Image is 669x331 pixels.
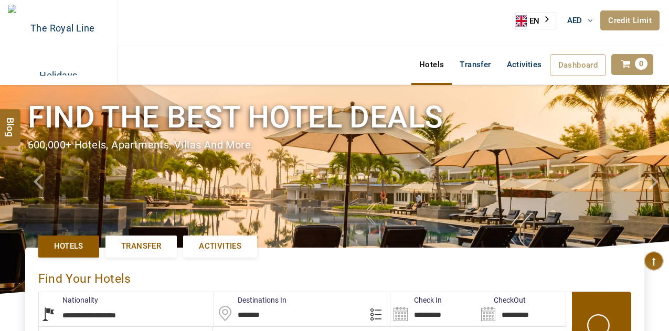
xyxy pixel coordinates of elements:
[121,241,161,252] span: Transfer
[8,5,109,76] img: The Royal Line Holidays
[478,295,526,305] label: CheckOut
[516,13,556,29] a: EN
[600,10,660,30] a: Credit Limit
[38,236,99,257] a: Hotels
[478,292,566,326] input: Search
[515,13,556,29] div: Language
[635,58,647,70] span: 0
[105,236,177,257] a: Transfer
[567,16,582,25] span: AED
[390,295,442,305] label: Check In
[199,241,241,252] span: Activities
[390,292,478,326] input: Search
[54,241,83,252] span: Hotels
[558,60,598,70] span: Dashboard
[28,137,642,153] div: 600,000+ hotels, apartments, villas and more.
[611,54,653,75] a: 0
[411,54,452,75] a: Hotels
[183,236,257,257] a: Activities
[452,54,498,75] a: Transfer
[28,98,642,137] h1: Find the best hotel deals
[214,295,286,305] label: Destinations In
[38,261,631,292] div: Find Your Hotels
[515,13,556,29] aside: Language selected: English
[499,54,550,75] a: Activities
[39,295,98,305] label: Nationality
